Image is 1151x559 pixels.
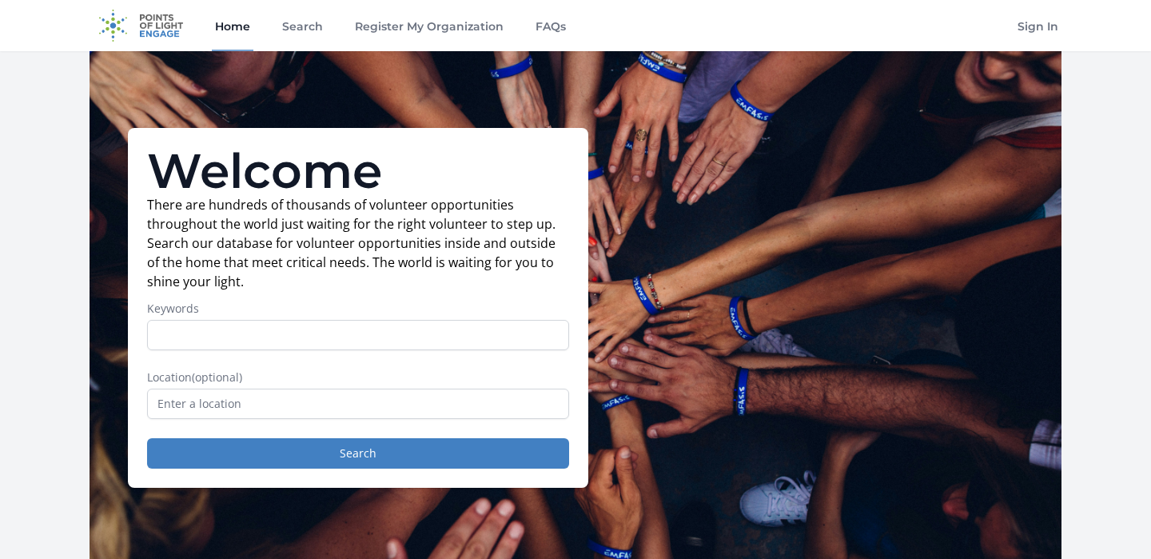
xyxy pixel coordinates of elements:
[147,438,569,469] button: Search
[147,389,569,419] input: Enter a location
[147,147,569,195] h1: Welcome
[147,369,569,385] label: Location
[147,301,569,317] label: Keywords
[192,369,242,385] span: (optional)
[147,195,569,291] p: There are hundreds of thousands of volunteer opportunities throughout the world just waiting for ...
